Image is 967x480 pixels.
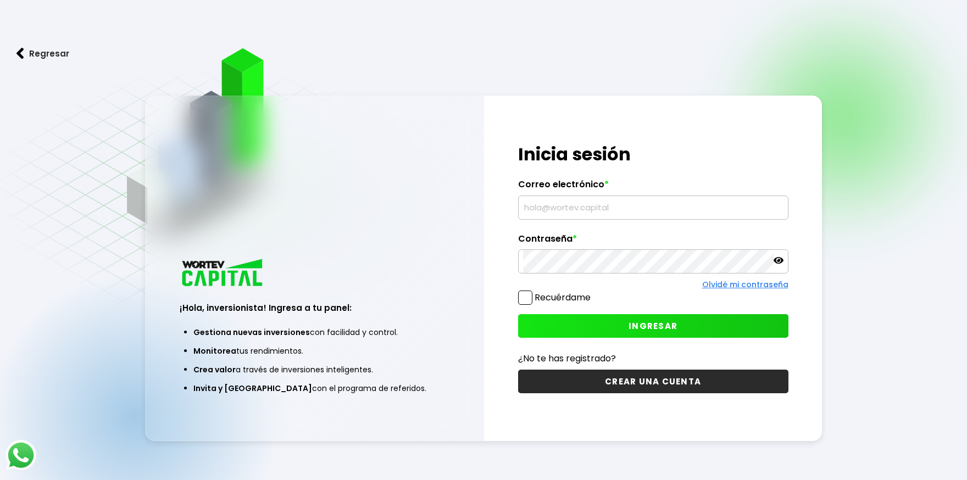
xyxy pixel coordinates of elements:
[518,351,788,365] p: ¿No te has registrado?
[180,302,450,314] h3: ¡Hola, inversionista! Ingresa a tu panel:
[193,360,436,379] li: a través de inversiones inteligentes.
[180,258,266,290] img: logo_wortev_capital
[193,383,312,394] span: Invita y [GEOGRAPHIC_DATA]
[523,196,783,219] input: hola@wortev.capital
[518,233,788,250] label: Contraseña
[518,351,788,393] a: ¿No te has registrado?CREAR UNA CUENTA
[193,323,436,342] li: con facilidad y control.
[518,314,788,338] button: INGRESAR
[702,279,788,290] a: Olvidé mi contraseña
[193,327,310,338] span: Gestiona nuevas inversiones
[535,291,591,304] label: Recuérdame
[518,141,788,168] h1: Inicia sesión
[518,179,788,196] label: Correo electrónico
[629,320,677,332] span: INGRESAR
[193,379,436,398] li: con el programa de referidos.
[518,370,788,393] button: CREAR UNA CUENTA
[193,345,236,356] span: Monitorea
[193,342,436,360] li: tus rendimientos.
[5,440,36,471] img: logos_whatsapp-icon.242b2217.svg
[16,48,24,59] img: flecha izquierda
[193,364,236,375] span: Crea valor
